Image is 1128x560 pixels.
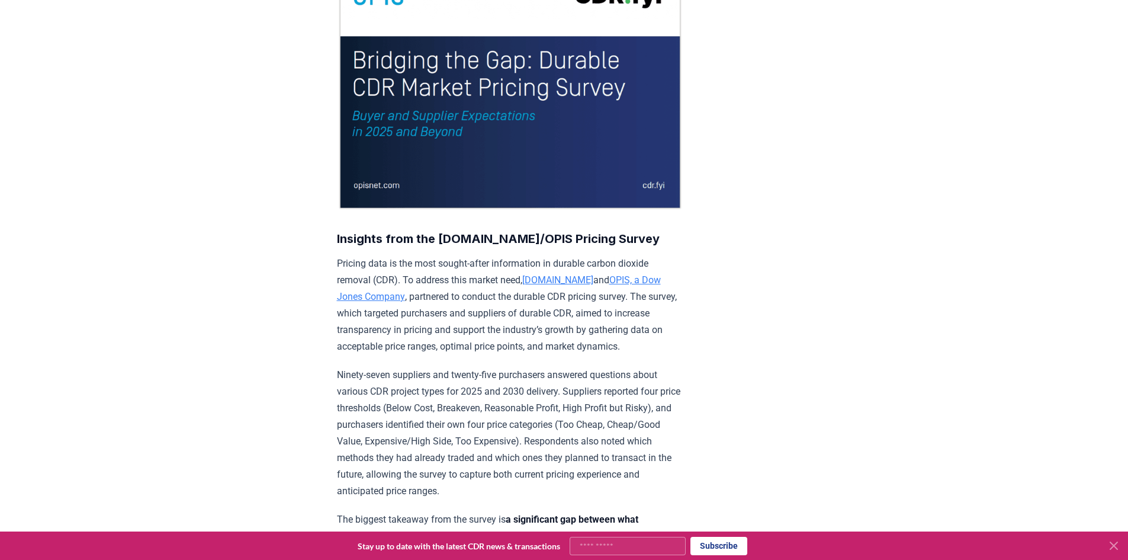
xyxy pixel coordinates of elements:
a: OPIS, a Dow Jones Company [337,274,661,302]
strong: a significant gap between what purchasers are willing to pay and what suppliers need to achieve p... [337,514,638,558]
strong: Insights from the [DOMAIN_NAME]/OPIS Pricing Survey [337,232,660,246]
a: [DOMAIN_NAME] [522,274,593,286]
p: Ninety-seven suppliers and twenty-five purchasers answered questions about various CDR project ty... [337,367,683,500]
p: Pricing data is the most sought-after information in durable carbon dioxide removal (CDR). To add... [337,255,683,355]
